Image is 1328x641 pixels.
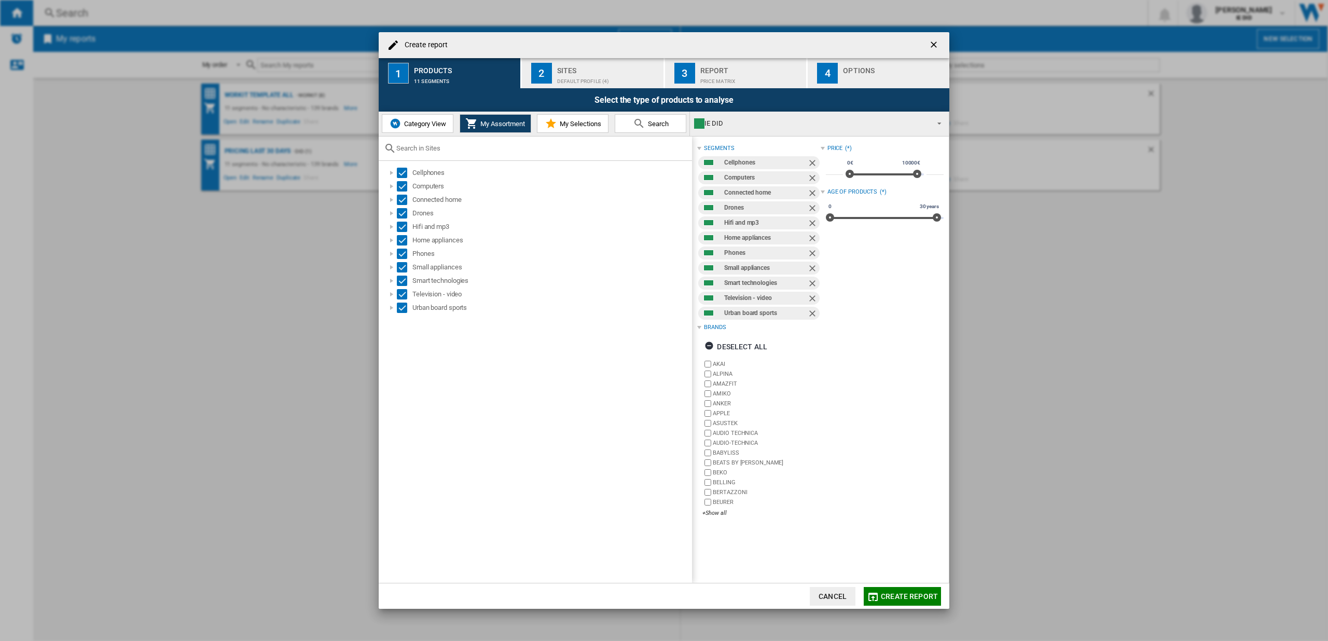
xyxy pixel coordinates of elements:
[704,380,711,387] input: brand.name
[713,390,820,398] label: AMIKO
[704,400,711,407] input: brand.name
[817,63,838,84] div: 4
[700,73,803,84] div: Price Matrix
[864,587,941,606] button: Create report
[704,390,711,397] input: brand.name
[397,249,412,259] md-checkbox: Select
[615,114,686,133] button: Search
[700,62,803,73] div: Report
[807,158,820,170] ng-md-icon: Remove
[412,276,690,286] div: Smart technologies
[397,181,412,192] md-checkbox: Select
[704,440,711,446] input: brand.name
[412,262,690,272] div: Small appliances
[704,144,734,153] div: segments
[810,587,855,606] button: Cancel
[704,361,711,367] input: brand.name
[665,58,808,88] button: 3 Report Price Matrix
[412,195,690,205] div: Connected home
[379,58,521,88] button: 1 Products 11 segments
[724,156,807,169] div: Cellphones
[701,337,770,356] button: Deselect all
[704,430,711,437] input: brand.name
[724,247,807,260] div: Phones
[557,73,659,84] div: Default profile (4)
[397,262,412,272] md-checkbox: Select
[704,489,711,496] input: brand.name
[724,277,807,290] div: Smart technologies
[924,35,945,56] button: getI18NText('BUTTONS.CLOSE_DIALOG')
[379,88,949,112] div: Select the type of products to analyse
[807,188,820,200] ng-md-icon: Remove
[724,307,807,320] div: Urban board sports
[807,233,820,246] ng-md-icon: Remove
[724,186,807,199] div: Connected home
[397,222,412,232] md-checkbox: Select
[807,308,820,321] ng-md-icon: Remove
[531,63,552,84] div: 2
[397,208,412,219] md-checkbox: Select
[414,73,516,84] div: 11 segments
[704,479,711,486] input: brand.name
[807,293,820,306] ng-md-icon: Remove
[881,592,938,601] span: Create report
[807,248,820,261] ng-md-icon: Remove
[702,509,820,517] div: +Show all
[704,499,711,506] input: brand.name
[694,116,928,131] div: IE DID
[846,159,855,167] span: 0€
[713,439,820,447] label: AUDIO-TECHNICA
[557,62,659,73] div: Sites
[827,188,878,196] div: Age of products
[402,120,446,128] span: Category View
[645,120,669,128] span: Search
[724,201,807,214] div: Drones
[388,63,409,84] div: 1
[704,469,711,476] input: brand.name
[397,276,412,286] md-checkbox: Select
[478,120,525,128] span: My Assortment
[713,400,820,407] label: ANKER
[713,419,820,427] label: ASUSTEK
[713,488,820,496] label: BERTAZZONI
[724,171,807,184] div: Computers
[827,144,843,153] div: Price
[704,449,711,456] input: brand.name
[704,371,711,377] input: brand.name
[704,337,767,356] div: Deselect all
[724,231,807,244] div: Home appliances
[713,370,820,378] label: ALPINA
[397,303,412,313] md-checkbox: Select
[807,203,820,215] ng-md-icon: Remove
[412,235,690,246] div: Home appliances
[399,40,448,50] h4: Create report
[704,410,711,417] input: brand.name
[713,360,820,368] label: AKAI
[724,292,807,305] div: Television - video
[397,235,412,246] md-checkbox: Select
[713,498,820,506] label: BEURER
[704,420,711,427] input: brand.name
[674,63,695,84] div: 3
[412,168,690,178] div: Cellphones
[713,449,820,457] label: BABYLISS
[412,289,690,299] div: Television - video
[929,39,941,52] ng-md-icon: getI18NText('BUTTONS.CLOSE_DIALOG')
[713,380,820,388] label: AMAZFIT
[414,62,516,73] div: Products
[713,429,820,437] label: AUDIO TECHNICA
[397,168,412,178] md-checkbox: Select
[807,263,820,276] ng-md-icon: Remove
[557,120,601,128] span: My Selections
[412,249,690,259] div: Phones
[396,144,687,152] input: Search in Sites
[724,216,807,229] div: Hifi and mp3
[808,58,949,88] button: 4 Options
[704,459,711,466] input: brand.name
[537,114,608,133] button: My Selections
[827,202,833,211] span: 0
[807,218,820,230] ng-md-icon: Remove
[713,410,820,417] label: APPLE
[412,222,690,232] div: Hifi and mp3
[397,195,412,205] md-checkbox: Select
